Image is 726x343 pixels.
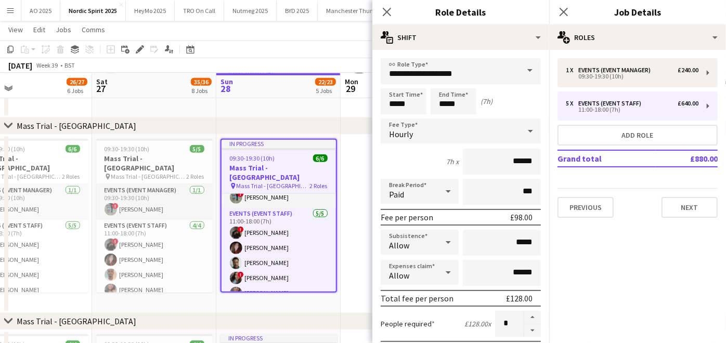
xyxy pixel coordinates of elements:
[389,270,409,281] span: Allow
[62,173,80,180] span: 2 Roles
[558,197,614,218] button: Previous
[318,1,405,21] button: Manchester Thunder 2025
[524,311,541,324] button: Increase
[315,78,336,86] span: 22/23
[111,173,187,180] span: Mass Trial - [GEOGRAPHIC_DATA]
[481,97,492,106] div: (7h)
[510,212,533,222] div: £98.00
[506,293,533,304] div: £128.00
[33,25,45,34] span: Edit
[96,184,213,220] app-card-role: Events (Event Manager)1/109:30-19:30 (10h)![PERSON_NAME]
[21,1,60,21] button: AO 2025
[8,60,32,71] div: [DATE]
[389,129,413,139] span: Hourly
[345,77,358,86] span: Mon
[96,220,213,300] app-card-role: Events (Event Staff)4/411:00-18:00 (7h)![PERSON_NAME][PERSON_NAME][PERSON_NAME][PERSON_NAME]
[237,182,310,190] span: Mass Trial - [GEOGRAPHIC_DATA]
[381,293,453,304] div: Total fee per person
[316,87,335,95] div: 5 Jobs
[381,319,435,328] label: People required
[51,23,75,36] a: Jobs
[221,77,233,86] span: Sun
[29,23,49,36] a: Edit
[381,212,433,222] div: Fee per person
[578,100,645,107] div: Events (Event Staff)
[219,83,233,95] span: 28
[230,154,275,162] span: 09:30-19:30 (10h)
[126,1,175,21] button: HeyMo 2025
[277,1,318,21] button: BYD 2025
[96,139,213,293] app-job-card: 09:30-19:30 (10h)5/5Mass Trial - [GEOGRAPHIC_DATA] Mass Trial - [GEOGRAPHIC_DATA]2 RolesEvents (E...
[112,203,119,209] span: !
[77,23,109,36] a: Comms
[175,1,224,21] button: TRO On Call
[389,240,409,250] span: Allow
[4,23,27,36] a: View
[678,67,698,74] div: £240.00
[343,83,358,95] span: 29
[17,121,136,131] div: Mass Trial - [GEOGRAPHIC_DATA]
[549,25,726,50] div: Roles
[187,173,204,180] span: 2 Roles
[238,191,244,197] span: !
[662,197,718,218] button: Next
[67,87,87,95] div: 6 Jobs
[238,272,244,278] span: !
[96,154,213,173] h3: Mass Trial - [GEOGRAPHIC_DATA]
[566,67,578,74] div: 1 x
[191,87,211,95] div: 8 Jobs
[66,145,80,153] span: 6/6
[222,163,336,182] h3: Mass Trial - [GEOGRAPHIC_DATA]
[221,139,337,293] app-job-card: In progress09:30-19:30 (10h)6/6Mass Trial - [GEOGRAPHIC_DATA] Mass Trial - [GEOGRAPHIC_DATA]2 Rol...
[566,74,698,79] div: 09:30-19:30 (10h)
[56,25,71,34] span: Jobs
[566,100,578,107] div: 5 x
[372,25,549,50] div: Shift
[222,140,336,148] div: In progress
[558,125,718,146] button: Add role
[64,61,75,69] div: BST
[566,107,698,112] div: 11:00-18:00 (7h)
[34,61,60,69] span: Week 39
[8,25,23,34] span: View
[105,145,150,153] span: 09:30-19:30 (10h)
[95,83,108,95] span: 27
[222,208,336,304] app-card-role: Events (Event Staff)5/511:00-18:00 (7h)![PERSON_NAME][PERSON_NAME][PERSON_NAME]![PERSON_NAME][PER...
[656,150,718,167] td: £880.00
[60,1,126,21] button: Nordic Spirit 2025
[191,78,212,86] span: 35/36
[372,5,549,19] h3: Role Details
[17,316,136,326] div: Mass Trial - [GEOGRAPHIC_DATA]
[464,319,491,328] div: £128.00 x
[310,182,328,190] span: 2 Roles
[389,189,404,200] span: Paid
[112,239,119,245] span: !
[224,1,277,21] button: Nutmeg 2025
[190,145,204,153] span: 5/5
[558,150,656,167] td: Grand total
[678,100,698,107] div: £640.00
[82,25,105,34] span: Comms
[313,154,328,162] span: 6/6
[549,5,726,19] h3: Job Details
[238,227,244,233] span: !
[96,77,108,86] span: Sat
[524,324,541,337] button: Decrease
[67,78,87,86] span: 26/27
[221,334,337,342] div: In progress
[446,157,459,166] div: 7h x
[578,67,655,74] div: Events (Event Manager)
